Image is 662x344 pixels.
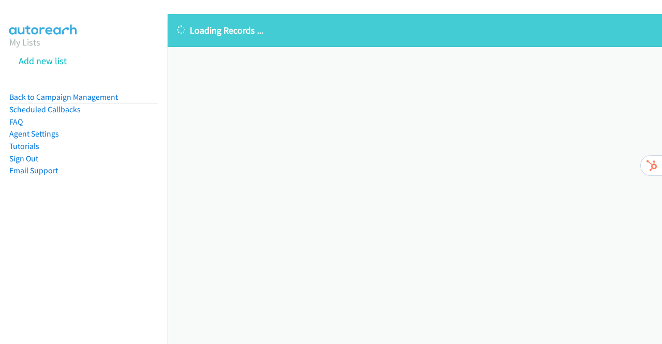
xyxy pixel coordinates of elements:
a: Add new list [19,55,67,67]
a: FAQ [9,117,23,127]
a: Scheduled Callbacks [9,104,81,114]
a: Back to Campaign Management [9,92,118,102]
a: Email Support [9,166,58,175]
p: Loading Records ... [177,23,653,37]
a: Agent Settings [9,129,59,139]
a: My Lists [9,36,40,48]
a: Sign Out [9,154,38,163]
a: Tutorials [9,141,39,151]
